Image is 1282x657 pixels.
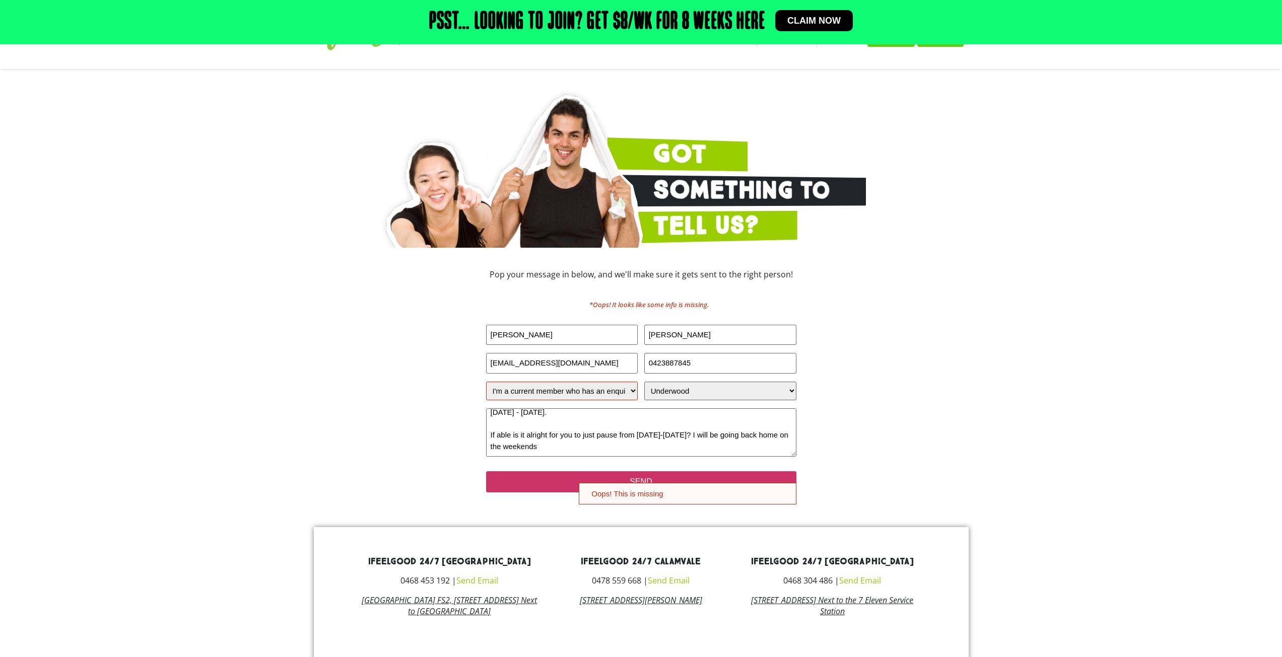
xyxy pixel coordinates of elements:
[580,595,702,606] a: [STREET_ADDRESS][PERSON_NAME]
[362,576,538,585] h3: 0468 453 192 |
[648,575,690,586] a: Send Email
[581,556,701,567] a: ifeelgood 24/7 Calamvale
[644,325,796,345] input: LAST NAME
[368,556,531,567] a: ifeelgood 24/7 [GEOGRAPHIC_DATA]
[839,575,881,586] a: Send Email
[486,408,796,457] textarea: Hello, i was wondering if im able to put my gym membership on hold as i will be going to toowomba...
[456,575,498,586] a: Send Email
[787,16,841,25] span: Claim now
[579,483,796,504] div: Oops! This is missing
[486,353,638,374] input: Email
[486,325,638,345] input: FIRST NAME
[751,556,914,567] a: ifeelgood 24/7 [GEOGRAPHIC_DATA]
[775,10,853,31] a: Claim now
[553,576,729,585] h3: 0478 559 668 |
[510,301,788,310] h2: *Oops! It looks like some info is missing.
[420,270,863,278] h3: Pop your message in below, and we'll make sure it gets sent to the right person!
[644,353,796,374] input: PHONE
[751,595,913,617] a: [STREET_ADDRESS] Next to the 7 Eleven Service Station
[744,576,920,585] h3: 0468 304 486 |
[429,10,765,34] h2: Psst… Looking to join? Get $8/wk for 8 weeks here
[362,595,537,617] a: [GEOGRAPHIC_DATA] FS2, [STREET_ADDRESS] Next to [GEOGRAPHIC_DATA]
[486,471,796,492] input: SEND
